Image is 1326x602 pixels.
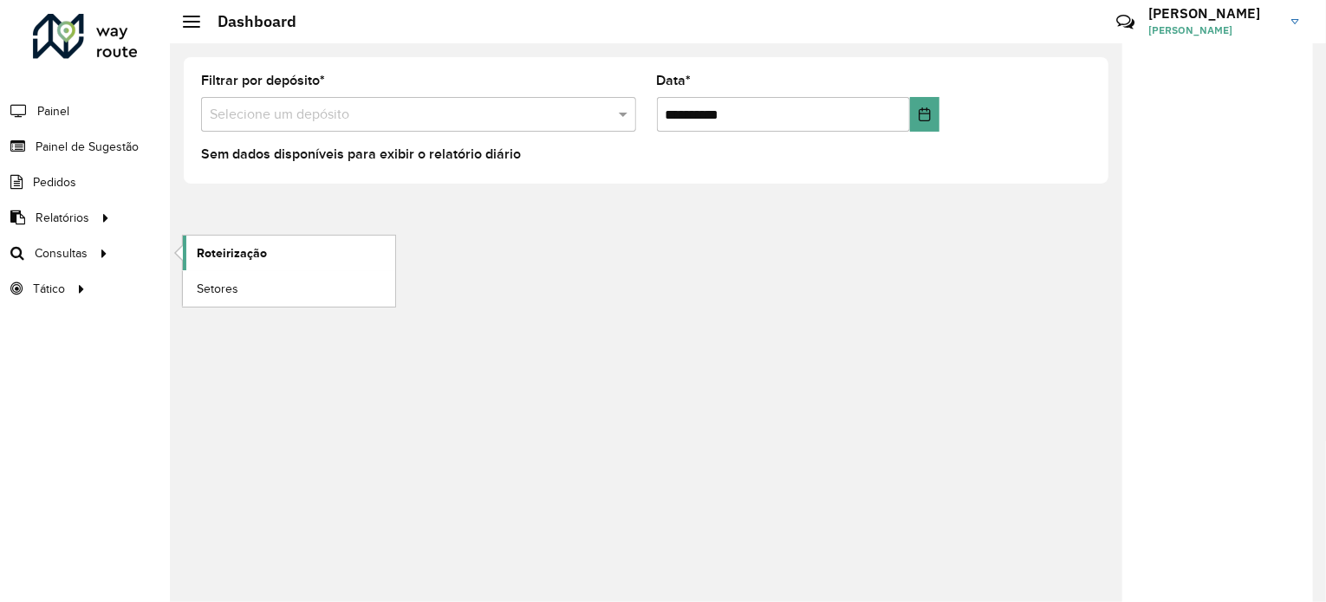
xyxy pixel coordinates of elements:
[1148,5,1278,22] h3: [PERSON_NAME]
[33,280,65,298] span: Tático
[1107,3,1144,41] a: Contato Rápido
[910,97,939,132] button: Choose Date
[197,280,238,298] span: Setores
[657,70,692,91] label: Data
[1148,23,1278,38] span: [PERSON_NAME]
[183,236,395,270] a: Roteirização
[33,173,76,191] span: Pedidos
[197,244,267,262] span: Roteirização
[201,70,325,91] label: Filtrar por depósito
[37,102,69,120] span: Painel
[200,12,296,31] h2: Dashboard
[201,144,521,165] label: Sem dados disponíveis para exibir o relatório diário
[183,271,395,306] a: Setores
[36,138,139,156] span: Painel de Sugestão
[35,244,88,262] span: Consultas
[36,209,89,227] span: Relatórios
